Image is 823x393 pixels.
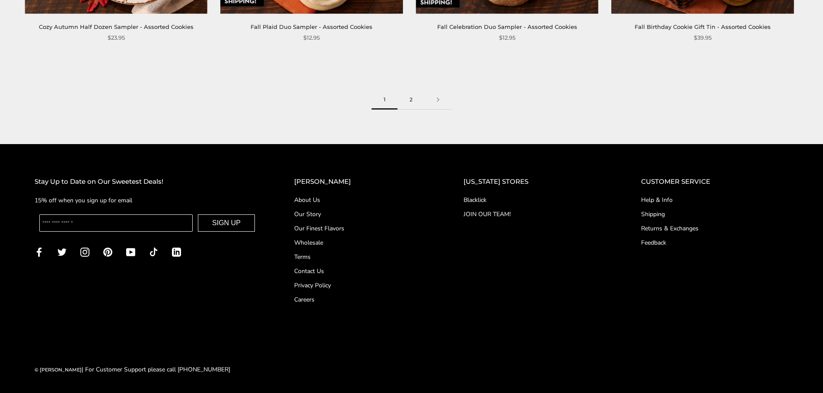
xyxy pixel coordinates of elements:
[437,23,577,30] a: Fall Celebration Duo Sampler - Assorted Cookies
[294,295,429,304] a: Careers
[425,90,451,110] a: Next page
[35,176,260,187] h2: Stay Up to Date on Our Sweetest Deals!
[641,176,788,187] h2: CUSTOMER SERVICE
[294,210,429,219] a: Our Story
[294,267,429,276] a: Contact Us
[294,195,429,204] a: About Us
[372,90,397,110] span: 1
[103,247,112,257] a: Pinterest
[397,90,425,110] a: 2
[172,247,181,257] a: LinkedIn
[641,238,788,247] a: Feedback
[35,365,230,374] div: | For Customer Support please call [PHONE_NUMBER]
[35,367,82,373] a: © [PERSON_NAME]
[499,33,515,42] span: $12.95
[294,224,429,233] a: Our Finest Flavors
[464,210,607,219] a: JOIN OUR TEAM!
[80,247,89,257] a: Instagram
[641,210,788,219] a: Shipping
[251,23,372,30] a: Fall Plaid Duo Sampler - Assorted Cookies
[303,33,320,42] span: $12.95
[464,195,607,204] a: Blacklick
[35,195,260,205] p: 15% off when you sign up for email
[641,224,788,233] a: Returns & Exchanges
[641,195,788,204] a: Help & Info
[39,214,193,232] input: Enter your email
[294,281,429,290] a: Privacy Policy
[108,33,125,42] span: $23.95
[35,247,44,257] a: Facebook
[198,214,255,232] button: SIGN UP
[149,247,158,257] a: TikTok
[294,238,429,247] a: Wholesale
[294,176,429,187] h2: [PERSON_NAME]
[294,252,429,261] a: Terms
[464,176,607,187] h2: [US_STATE] STORES
[126,247,135,257] a: YouTube
[694,33,712,42] span: $39.95
[39,23,194,30] a: Cozy Autumn Half Dozen Sampler - Assorted Cookies
[635,23,771,30] a: Fall Birthday Cookie Gift Tin - Assorted Cookies
[57,247,67,257] a: Twitter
